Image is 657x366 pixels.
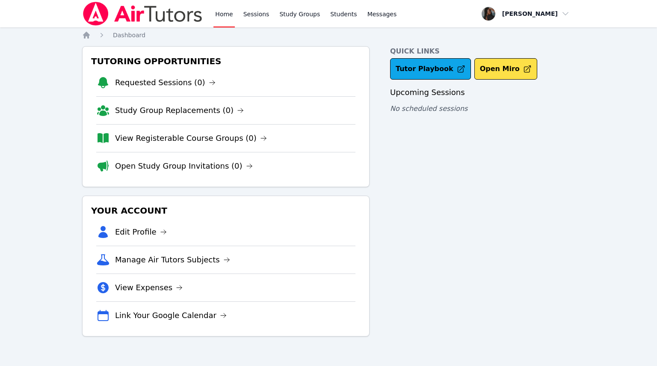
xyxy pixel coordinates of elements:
[390,46,575,57] h4: Quick Links
[390,86,575,98] h3: Upcoming Sessions
[115,254,230,266] a: Manage Air Tutors Subjects
[115,226,167,238] a: Edit Profile
[474,58,537,80] button: Open Miro
[113,31,145,39] a: Dashboard
[390,58,471,80] a: Tutor Playbook
[115,282,183,294] a: View Expenses
[115,104,244,116] a: Study Group Replacements (0)
[89,54,362,69] h3: Tutoring Opportunities
[367,10,397,18] span: Messages
[115,160,253,172] a: Open Study Group Invitations (0)
[115,309,227,321] a: Link Your Google Calendar
[113,32,145,39] span: Dashboard
[82,31,575,39] nav: Breadcrumb
[89,203,362,218] h3: Your Account
[115,77,216,89] a: Requested Sessions (0)
[82,2,203,26] img: Air Tutors
[115,132,267,144] a: View Registerable Course Groups (0)
[390,104,468,113] span: No scheduled sessions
